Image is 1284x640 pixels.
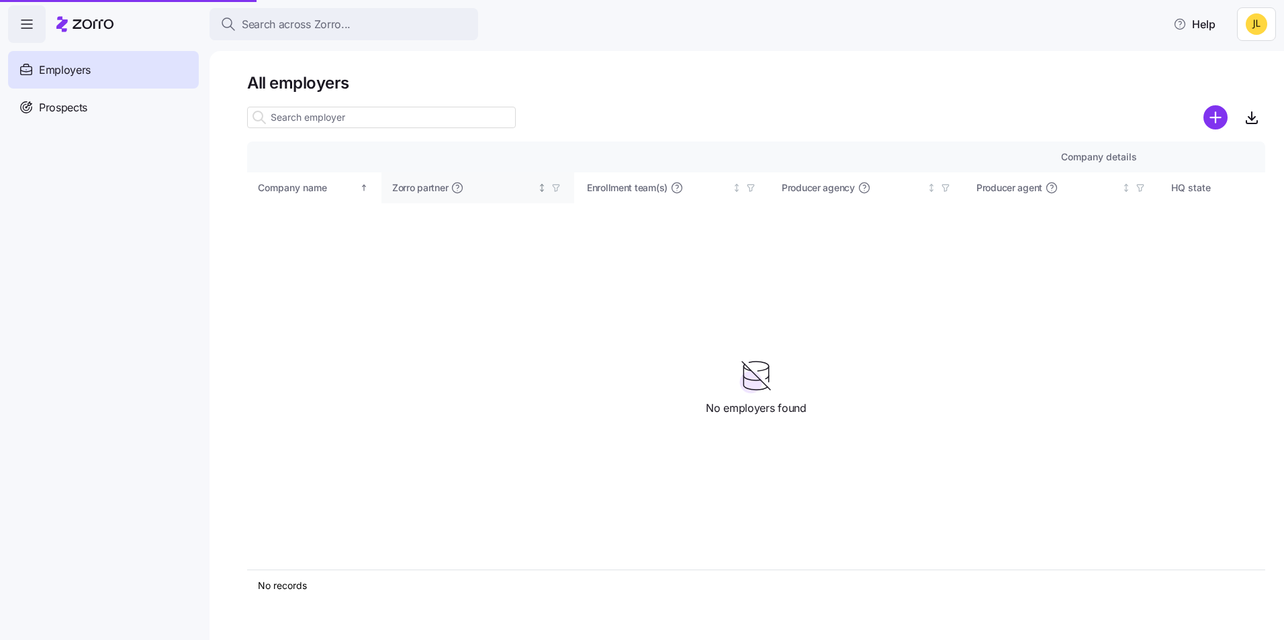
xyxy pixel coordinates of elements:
[242,16,351,33] span: Search across Zorro...
[976,181,1042,195] span: Producer agent
[732,183,741,193] div: Not sorted
[39,62,91,78] span: Employers
[39,99,87,116] span: Prospects
[587,181,668,195] span: Enrollment team(s)
[392,181,448,195] span: Zorro partner
[1121,183,1131,193] div: Not sorted
[706,400,806,417] span: No employers found
[537,183,547,193] div: Not sorted
[1203,105,1228,129] svg: add icon
[8,51,199,89] a: Employers
[1173,16,1216,32] span: Help
[381,172,576,203] th: Zorro partnerNot sorted
[210,8,478,40] button: Search across Zorro...
[966,172,1160,203] th: Producer agentNot sorted
[258,180,357,195] div: Company name
[1246,13,1267,35] img: 4bbb7b38fb27464b0c02eb484b724bf2
[258,579,1140,592] div: No records
[1162,11,1226,38] button: Help
[247,172,381,203] th: Company nameSorted ascending
[247,72,1265,93] h1: All employers
[576,172,771,203] th: Enrollment team(s)Not sorted
[247,107,516,128] input: Search employer
[8,89,199,126] a: Prospects
[927,183,936,193] div: Not sorted
[782,181,855,195] span: Producer agency
[359,183,369,193] div: Sorted ascending
[771,172,966,203] th: Producer agencyNot sorted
